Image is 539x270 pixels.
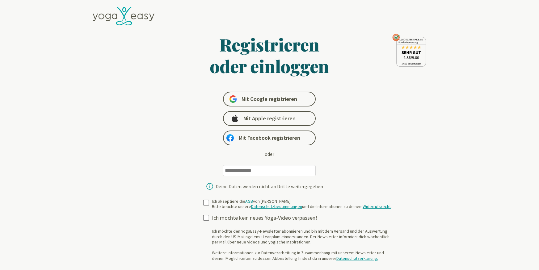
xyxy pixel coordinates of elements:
a: Datenschutzerklärung. [336,255,378,261]
div: Ich akzeptiere die von [PERSON_NAME] Bitte beachte unsere und die Informationen zu deinem . [212,199,392,210]
a: Widerrufsrecht [363,204,391,209]
div: oder [265,150,274,158]
span: Mit Google registrieren [242,95,297,103]
a: Mit Apple registrieren [223,111,316,126]
img: ausgezeichnet_seal.png [392,34,426,67]
a: Datenschutzbestimmungen [251,204,302,209]
div: Deine Daten werden nicht an Dritte weitergegeben [216,184,323,189]
a: Mit Facebook registrieren [223,131,316,145]
span: Mit Facebook registrieren [239,134,300,142]
div: Ich möchte kein neues Yoga-Video verpassen! [212,214,397,222]
h1: Registrieren oder einloggen [150,34,389,77]
span: Mit Apple registrieren [243,115,296,122]
div: Ich möchte den YogaEasy-Newsletter abonnieren und bin mit dem Versand und der Auswertung durch de... [212,229,397,261]
a: AGB [245,198,253,204]
a: Mit Google registrieren [223,92,316,106]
